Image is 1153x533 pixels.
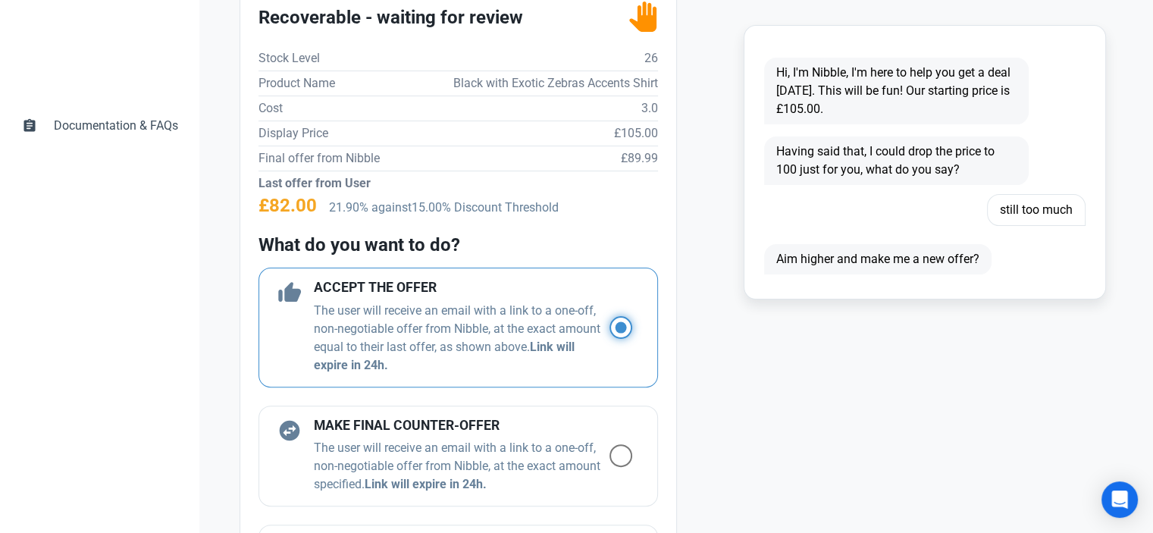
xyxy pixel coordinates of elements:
[409,121,658,146] td: £105.00
[1101,481,1138,518] div: Open Intercom Messenger
[258,96,409,121] td: Cost
[258,121,409,146] td: Display Price
[277,419,302,443] span: swap_horizontal_circle
[54,117,178,135] span: Documentation & FAQs
[258,2,628,33] h2: Recoverable - waiting for review
[764,136,1029,185] span: Having said that, I could drop the price to 100 just for you, what do you say?
[987,194,1086,226] span: still too much
[365,477,487,491] b: Link will expire in 24h.
[314,302,609,375] p: The user will receive an email with a link to a one-off, non-negotiable offer from Nibble, at the...
[764,58,1029,124] span: Hi, I'm Nibble, I'm here to help you get a deal [DATE]. This will be fun! Our starting price is £...
[22,117,37,132] span: assignment
[409,96,658,121] td: 3.0
[314,419,609,434] h4: MAKE FINAL COUNTER-OFFER
[412,200,559,215] span: 15.00% Discount Threshold
[409,46,658,71] td: 26
[329,199,658,217] p: 21.90% against
[277,281,302,305] span: thumb_up
[764,244,992,274] span: Aim higher and make me a new offer?
[258,146,409,171] td: Final offer from Nibble
[258,235,658,256] h2: What do you want to do?
[409,71,658,96] td: Black with Exotic Zebras Accents Shirt
[258,71,409,96] td: Product Name
[314,340,575,372] b: Link will expire in 24h.
[314,439,609,494] p: The user will receive an email with a link to a one-off, non-negotiable offer from Nibble, at the...
[258,171,409,196] td: Last offer from User
[12,108,187,144] a: assignmentDocumentation & FAQs
[258,196,317,216] h2: £82.00
[409,146,658,171] td: £89.99
[258,46,409,71] td: Stock Level
[628,2,658,32] img: status_user_offer_available.svg
[314,281,609,296] h4: ACCEPT THE OFFER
